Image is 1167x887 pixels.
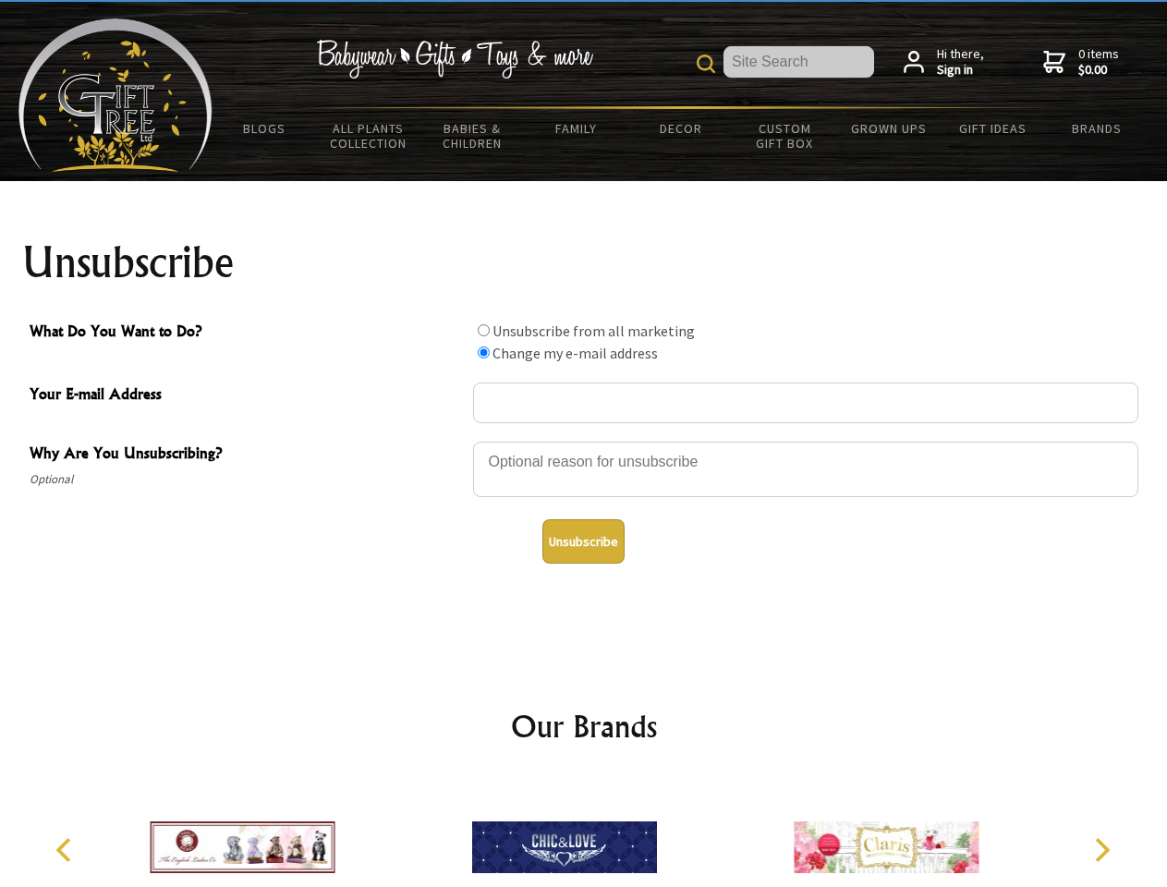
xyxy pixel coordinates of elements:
[937,62,984,79] strong: Sign in
[473,442,1138,497] textarea: Why Are You Unsubscribing?
[542,519,625,564] button: Unsubscribe
[478,346,490,358] input: What Do You Want to Do?
[316,40,593,79] img: Babywear - Gifts - Toys & more
[525,109,629,148] a: Family
[317,109,421,163] a: All Plants Collection
[1081,830,1122,870] button: Next
[1045,109,1149,148] a: Brands
[723,46,874,78] input: Site Search
[1078,62,1119,79] strong: $0.00
[30,468,464,491] span: Optional
[836,109,941,148] a: Grown Ups
[697,55,715,73] img: product search
[213,109,317,148] a: BLOGS
[628,109,733,148] a: Decor
[492,322,695,340] label: Unsubscribe from all marketing
[37,704,1131,748] h2: Our Brands
[1043,46,1119,79] a: 0 items$0.00
[30,320,464,346] span: What Do You Want to Do?
[22,240,1146,285] h1: Unsubscribe
[18,18,213,172] img: Babyware - Gifts - Toys and more...
[30,442,464,468] span: Why Are You Unsubscribing?
[941,109,1045,148] a: Gift Ideas
[937,46,984,79] span: Hi there,
[904,46,984,79] a: Hi there,Sign in
[473,383,1138,423] input: Your E-mail Address
[1078,45,1119,79] span: 0 items
[492,344,658,362] label: Change my e-mail address
[46,830,87,870] button: Previous
[30,383,464,409] span: Your E-mail Address
[420,109,525,163] a: Babies & Children
[733,109,837,163] a: Custom Gift Box
[478,324,490,336] input: What Do You Want to Do?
